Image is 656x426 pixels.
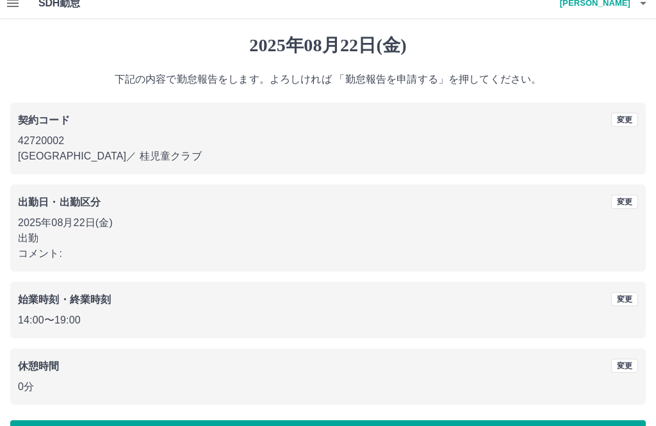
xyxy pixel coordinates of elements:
[18,361,60,372] b: 休憩時間
[18,133,638,149] p: 42720002
[18,379,638,395] p: 0分
[18,294,111,305] b: 始業時刻・終業時刻
[18,197,101,208] b: 出勤日・出勤区分
[18,115,70,126] b: 契約コード
[18,231,638,246] p: 出勤
[611,195,638,209] button: 変更
[611,359,638,373] button: 変更
[611,292,638,306] button: 変更
[10,72,646,87] p: 下記の内容で勤怠報告をします。よろしければ 「勤怠報告を申請する」を押してください。
[18,149,638,164] p: [GEOGRAPHIC_DATA] ／ 桂児童クラブ
[18,215,638,231] p: 2025年08月22日(金)
[18,313,638,328] p: 14:00 〜 19:00
[611,113,638,127] button: 変更
[10,35,646,56] h1: 2025年08月22日(金)
[18,246,638,261] p: コメント:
